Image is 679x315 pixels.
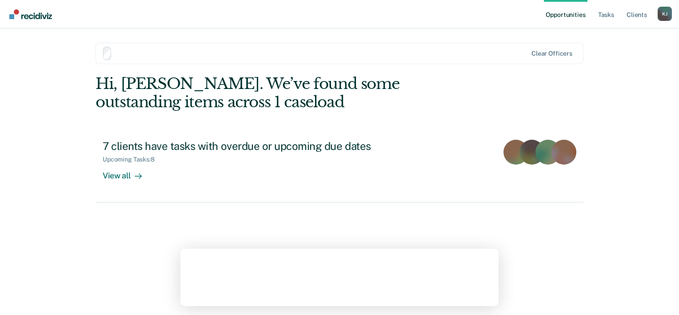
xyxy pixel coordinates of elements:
div: Hi, [PERSON_NAME]. We’ve found some outstanding items across 1 caseload [96,75,486,111]
div: Upcoming Tasks : 8 [103,156,162,163]
a: 7 clients have tasks with overdue or upcoming due datesUpcoming Tasks:8View all [96,133,583,202]
div: View all [103,163,152,181]
iframe: Intercom live chat [649,285,670,306]
div: 7 clients have tasks with overdue or upcoming due dates [103,140,415,153]
iframe: Survey by Kim from Recidiviz [180,249,499,306]
div: Clear officers [531,50,572,57]
button: Profile dropdown button [658,7,672,21]
div: K J [658,7,672,21]
img: Recidiviz [9,9,52,19]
